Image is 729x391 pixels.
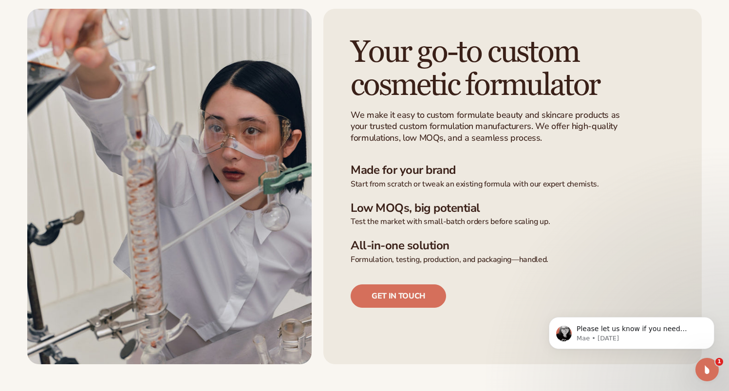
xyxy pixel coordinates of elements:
[534,297,729,365] iframe: Intercom notifications message
[351,36,647,101] h1: Your go-to custom cosmetic formulator
[27,9,312,364] img: Female scientist in chemistry lab.
[695,358,719,381] iframe: Intercom live chat
[351,255,674,265] p: Formulation, testing, production, and packaging—handled.
[351,239,674,253] h3: All-in-one solution
[351,163,674,177] h3: Made for your brand
[351,110,626,144] p: We make it easy to custom formulate beauty and skincare products as your trusted custom formulati...
[351,179,674,189] p: Start from scratch or tweak an existing formula with our expert chemists.
[351,217,674,227] p: Test the market with small-batch orders before scaling up.
[715,358,723,366] span: 1
[351,284,446,308] a: Get in touch
[351,201,674,215] h3: Low MOQs, big potential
